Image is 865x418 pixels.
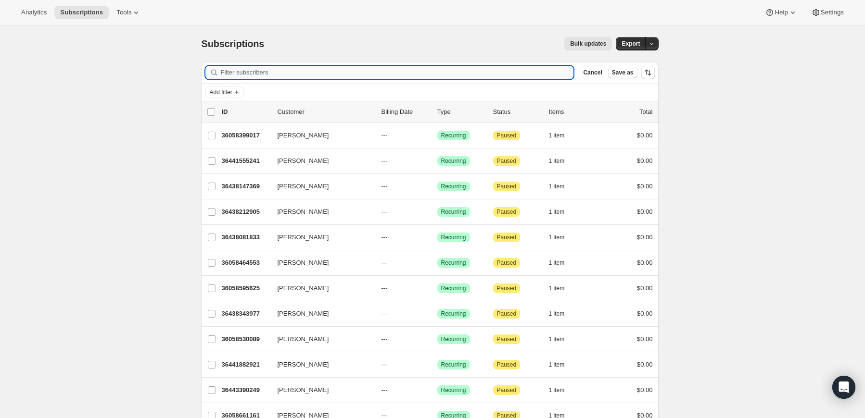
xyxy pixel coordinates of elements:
[637,234,653,241] span: $0.00
[637,310,653,317] span: $0.00
[497,259,517,267] span: Paused
[637,335,653,343] span: $0.00
[272,332,368,347] button: [PERSON_NAME]
[437,107,485,117] div: Type
[222,107,653,117] div: IDCustomerBilling DateTypeStatusItemsTotal
[549,361,565,369] span: 1 item
[639,107,652,117] p: Total
[497,335,517,343] span: Paused
[222,358,653,371] div: 36441882921[PERSON_NAME]---SuccessRecurringAttentionPaused1 item$0.00
[759,6,803,19] button: Help
[116,9,131,16] span: Tools
[641,66,655,79] button: Sort the results
[222,231,653,244] div: 36438081833[PERSON_NAME]---SuccessRecurringAttentionPaused1 item$0.00
[549,132,565,139] span: 1 item
[549,234,565,241] span: 1 item
[549,332,575,346] button: 1 item
[272,255,368,270] button: [PERSON_NAME]
[278,107,374,117] p: Customer
[497,132,517,139] span: Paused
[497,234,517,241] span: Paused
[272,357,368,372] button: [PERSON_NAME]
[570,40,606,48] span: Bulk updates
[272,179,368,194] button: [PERSON_NAME]
[549,256,575,270] button: 1 item
[272,128,368,143] button: [PERSON_NAME]
[441,208,466,216] span: Recurring
[272,230,368,245] button: [PERSON_NAME]
[579,67,606,78] button: Cancel
[564,37,612,50] button: Bulk updates
[549,383,575,397] button: 1 item
[497,361,517,369] span: Paused
[222,256,653,270] div: 36058464553[PERSON_NAME]---SuccessRecurringAttentionPaused1 item$0.00
[382,208,388,215] span: ---
[549,231,575,244] button: 1 item
[272,382,368,398] button: [PERSON_NAME]
[497,183,517,190] span: Paused
[549,386,565,394] span: 1 item
[637,208,653,215] span: $0.00
[222,156,270,166] p: 36441555241
[441,234,466,241] span: Recurring
[441,132,466,139] span: Recurring
[612,69,634,76] span: Save as
[15,6,52,19] button: Analytics
[278,334,329,344] span: [PERSON_NAME]
[60,9,103,16] span: Subscriptions
[272,306,368,321] button: [PERSON_NAME]
[497,284,517,292] span: Paused
[272,204,368,220] button: [PERSON_NAME]
[549,310,565,318] span: 1 item
[222,282,653,295] div: 36058595625[PERSON_NAME]---SuccessRecurringAttentionPaused1 item$0.00
[637,259,653,266] span: $0.00
[278,233,329,242] span: [PERSON_NAME]
[222,131,270,140] p: 36058399017
[637,386,653,393] span: $0.00
[278,309,329,319] span: [PERSON_NAME]
[549,205,575,219] button: 1 item
[637,284,653,292] span: $0.00
[278,156,329,166] span: [PERSON_NAME]
[608,67,637,78] button: Save as
[222,385,270,395] p: 36443390249
[441,335,466,343] span: Recurring
[583,69,602,76] span: Cancel
[441,386,466,394] span: Recurring
[210,88,232,96] span: Add filter
[202,38,265,49] span: Subscriptions
[222,258,270,268] p: 36058464553
[441,310,466,318] span: Recurring
[382,386,388,393] span: ---
[549,180,575,193] button: 1 item
[382,183,388,190] span: ---
[222,129,653,142] div: 36058399017[PERSON_NAME]---SuccessRecurringAttentionPaused1 item$0.00
[222,334,270,344] p: 36058530089
[549,208,565,216] span: 1 item
[497,208,517,216] span: Paused
[221,66,574,79] input: Filter subscribers
[441,183,466,190] span: Recurring
[775,9,788,16] span: Help
[222,309,270,319] p: 36438343977
[272,281,368,296] button: [PERSON_NAME]
[222,332,653,346] div: 36058530089[PERSON_NAME]---SuccessRecurringAttentionPaused1 item$0.00
[549,259,565,267] span: 1 item
[54,6,109,19] button: Subscriptions
[441,157,466,165] span: Recurring
[278,182,329,191] span: [PERSON_NAME]
[278,283,329,293] span: [PERSON_NAME]
[222,283,270,293] p: 36058595625
[382,335,388,343] span: ---
[637,361,653,368] span: $0.00
[222,107,270,117] p: ID
[441,284,466,292] span: Recurring
[622,40,640,48] span: Export
[272,153,368,169] button: [PERSON_NAME]
[382,157,388,164] span: ---
[441,259,466,267] span: Recurring
[549,154,575,168] button: 1 item
[637,157,653,164] span: $0.00
[549,157,565,165] span: 1 item
[549,107,597,117] div: Items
